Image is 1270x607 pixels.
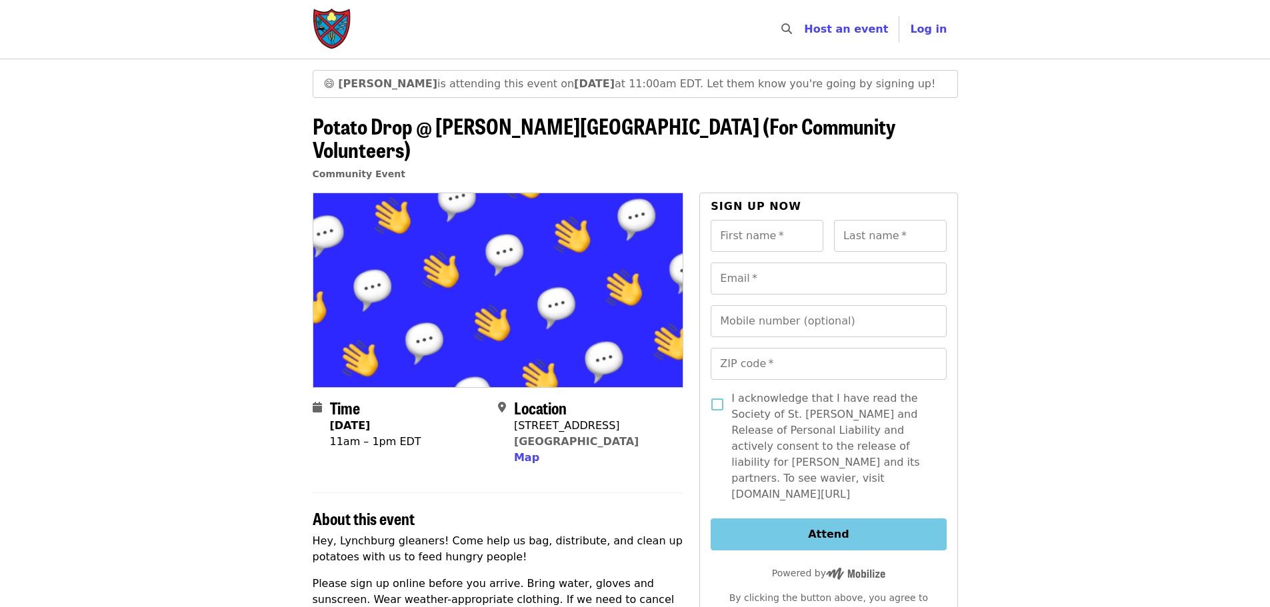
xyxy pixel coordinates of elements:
[313,169,405,179] a: Community Event
[313,110,895,165] span: Potato Drop @ [PERSON_NAME][GEOGRAPHIC_DATA] (For Community Volunteers)
[781,23,792,35] i: search icon
[711,518,946,550] button: Attend
[498,401,506,414] i: map-marker-alt icon
[899,16,957,43] button: Log in
[804,23,888,35] a: Host an event
[834,220,947,252] input: Last name
[826,568,885,580] img: Powered by Mobilize
[514,435,639,448] a: [GEOGRAPHIC_DATA]
[711,348,946,380] input: ZIP code
[330,434,421,450] div: 11am – 1pm EDT
[800,13,811,45] input: Search
[772,568,885,578] span: Powered by
[514,451,539,464] span: Map
[313,506,415,530] span: About this event
[313,193,683,386] img: Potato Drop @ Randolph College (For Community Volunteers) organized by Society of St. Andrew
[514,418,639,434] div: [STREET_ADDRESS]
[910,23,947,35] span: Log in
[313,8,353,51] img: Society of St. Andrew - Home
[514,450,539,466] button: Map
[711,305,946,337] input: Mobile number (optional)
[330,396,360,419] span: Time
[324,77,335,90] span: grinning face emoji
[711,220,823,252] input: First name
[574,77,615,90] strong: [DATE]
[330,419,371,432] strong: [DATE]
[711,200,801,213] span: Sign up now
[711,263,946,295] input: Email
[313,401,322,414] i: calendar icon
[313,533,684,565] p: Hey, Lynchburg gleaners! Come help us bag, distribute, and clean up potatoes with us to feed hung...
[514,396,567,419] span: Location
[338,77,437,90] strong: [PERSON_NAME]
[731,390,935,502] span: I acknowledge that I have read the Society of St. [PERSON_NAME] and Release of Personal Liability...
[338,77,935,90] span: is attending this event on at 11:00am EDT. Let them know you're going by signing up!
